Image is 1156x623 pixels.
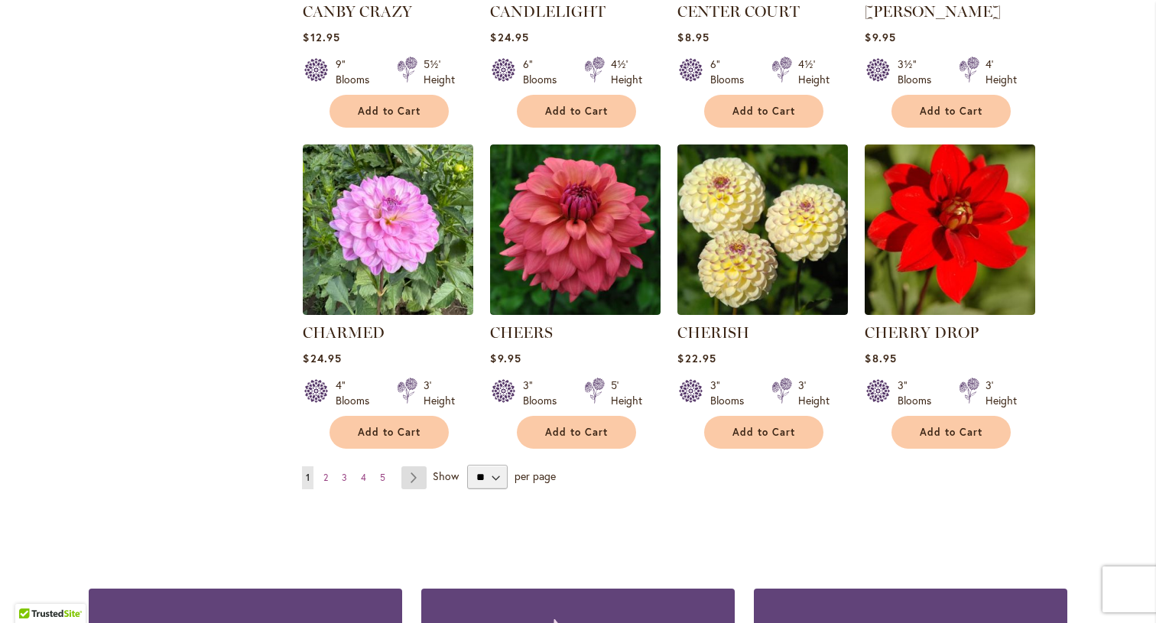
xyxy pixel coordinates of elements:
[342,472,347,483] span: 3
[677,303,848,318] a: CHERISH
[704,416,823,449] button: Add to Cart
[357,466,370,489] a: 4
[732,426,795,439] span: Add to Cart
[865,144,1035,315] img: CHERRY DROP
[336,378,378,408] div: 4" Blooms
[358,105,421,118] span: Add to Cart
[303,351,341,365] span: $24.95
[424,57,455,87] div: 5½' Height
[323,472,328,483] span: 2
[330,95,449,128] button: Add to Cart
[490,2,606,21] a: CANDLELIGHT
[920,105,982,118] span: Add to Cart
[338,466,351,489] a: 3
[306,472,310,483] span: 1
[677,351,716,365] span: $22.95
[361,472,366,483] span: 4
[523,57,566,87] div: 6" Blooms
[865,323,979,342] a: CHERRY DROP
[303,2,412,21] a: CANBY CRAZY
[865,30,895,44] span: $9.95
[865,351,896,365] span: $8.95
[677,2,800,21] a: CENTER COURT
[677,323,749,342] a: CHERISH
[336,57,378,87] div: 9" Blooms
[517,416,636,449] button: Add to Cart
[677,144,848,315] img: CHERISH
[710,378,753,408] div: 3" Blooms
[986,57,1017,87] div: 4' Height
[677,30,709,44] span: $8.95
[704,95,823,128] button: Add to Cart
[490,303,661,318] a: CHEERS
[865,303,1035,318] a: CHERRY DROP
[515,469,556,483] span: per page
[611,57,642,87] div: 4½' Height
[376,466,389,489] a: 5
[490,323,553,342] a: CHEERS
[490,30,528,44] span: $24.95
[330,416,449,449] button: Add to Cart
[545,426,608,439] span: Add to Cart
[380,472,385,483] span: 5
[358,426,421,439] span: Add to Cart
[490,144,661,315] img: CHEERS
[517,95,636,128] button: Add to Cart
[523,378,566,408] div: 3" Blooms
[920,426,982,439] span: Add to Cart
[611,378,642,408] div: 5' Height
[490,351,521,365] span: $9.95
[891,95,1011,128] button: Add to Cart
[303,30,339,44] span: $12.95
[303,144,473,315] img: CHARMED
[710,57,753,87] div: 6" Blooms
[865,2,1001,21] a: [PERSON_NAME]
[545,105,608,118] span: Add to Cart
[986,378,1017,408] div: 3' Height
[303,303,473,318] a: CHARMED
[424,378,455,408] div: 3' Height
[11,569,54,612] iframe: Launch Accessibility Center
[798,57,830,87] div: 4½' Height
[732,105,795,118] span: Add to Cart
[891,416,1011,449] button: Add to Cart
[898,378,940,408] div: 3" Blooms
[320,466,332,489] a: 2
[433,469,459,483] span: Show
[798,378,830,408] div: 3' Height
[898,57,940,87] div: 3½" Blooms
[303,323,385,342] a: CHARMED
